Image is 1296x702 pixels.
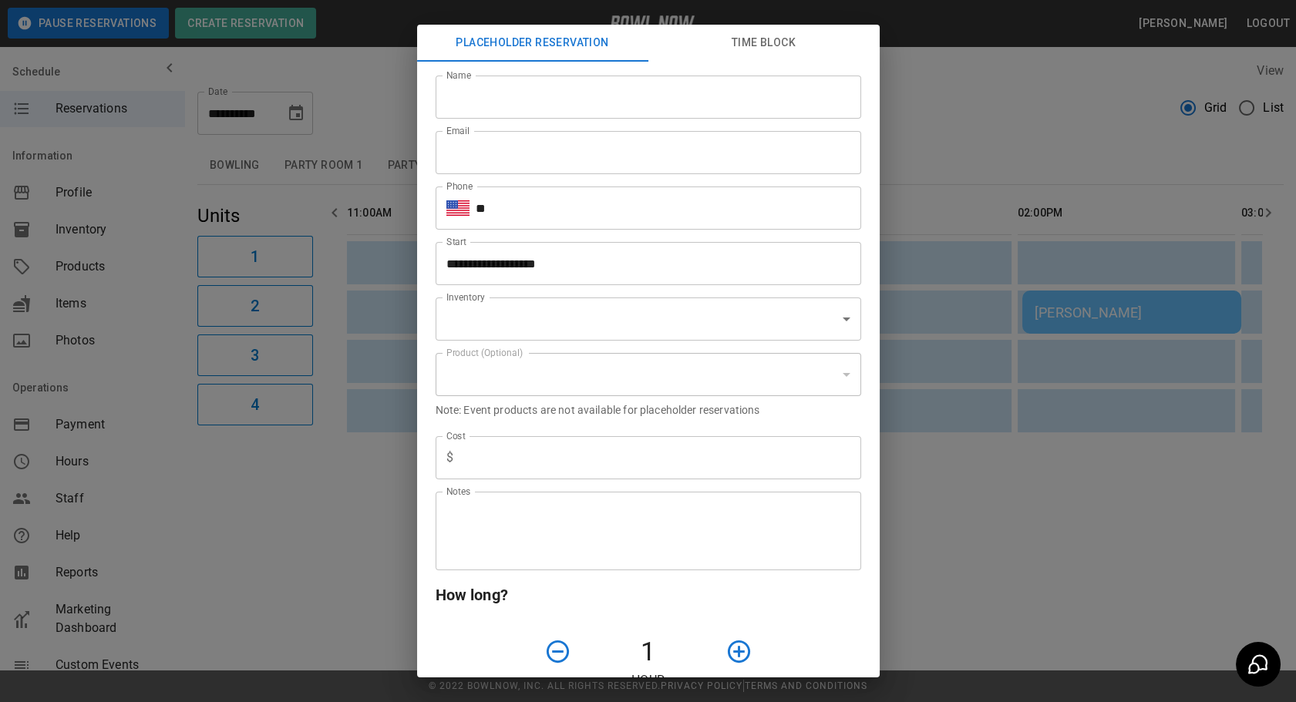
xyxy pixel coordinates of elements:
p: Hour [436,671,861,690]
h4: 1 [577,636,719,668]
div: ​ [436,297,861,341]
input: Choose date, selected date is Sep 27, 2025 [436,242,850,285]
p: Note: Event products are not available for placeholder reservations [436,402,861,418]
button: Select country [446,196,470,220]
label: Phone [446,180,473,193]
button: Placeholder Reservation [417,25,648,62]
h6: How long? [436,583,861,607]
label: Start [446,235,466,248]
button: Time Block [648,25,880,62]
p: $ [446,448,453,467]
div: ​ [436,353,861,396]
